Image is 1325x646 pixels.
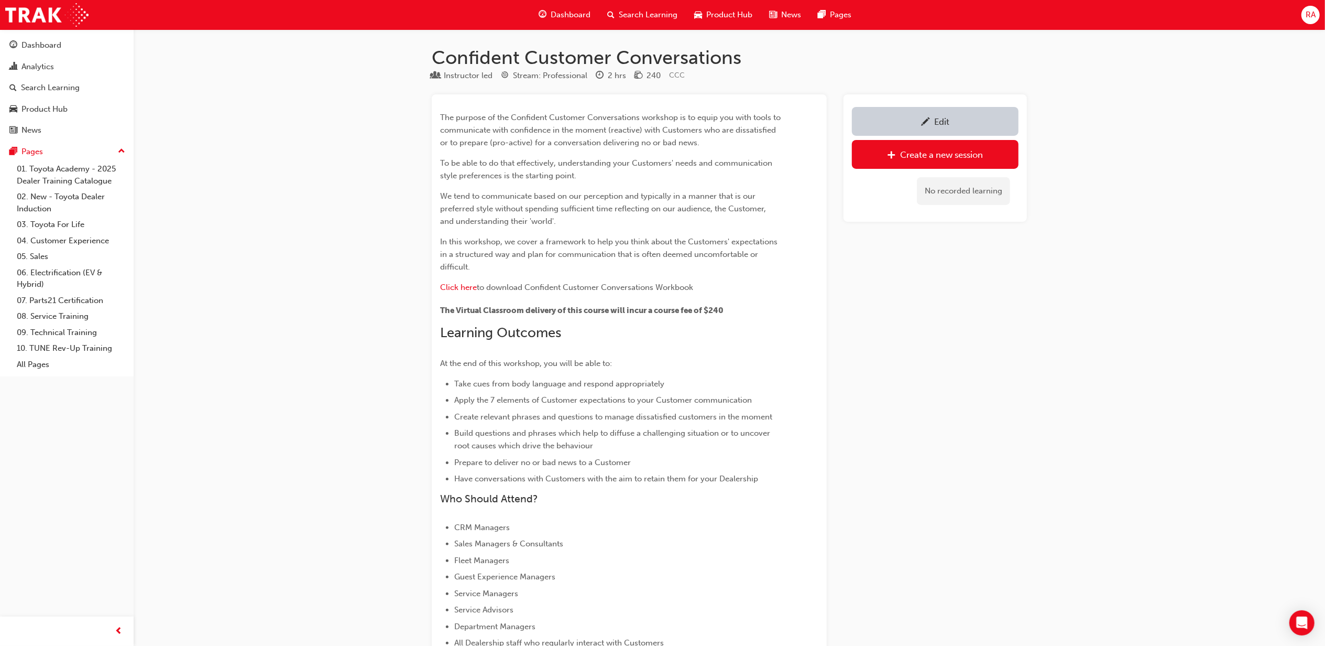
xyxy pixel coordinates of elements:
[454,605,513,615] span: Service Advisors
[934,116,949,127] div: Edit
[118,145,125,158] span: up-icon
[818,8,826,21] span: pages-icon
[454,379,664,389] span: Take cues from body language and respond appropriately
[4,36,129,55] a: Dashboard
[21,61,54,73] div: Analytics
[4,142,129,161] button: Pages
[13,293,129,309] a: 07. Parts21 Certification
[501,69,587,82] div: Stream
[440,237,780,272] span: In this workshop, we cover a framework to help you think about the Customers' expectations in a s...
[440,283,477,292] a: Click here
[634,69,661,82] div: Price
[21,39,61,51] div: Dashboard
[9,83,17,93] span: search-icon
[921,117,930,128] span: pencil-icon
[694,8,702,21] span: car-icon
[781,9,801,21] span: News
[607,8,615,21] span: search-icon
[1301,6,1320,24] button: RA
[454,539,563,548] span: Sales Managers & Consultants
[13,249,129,265] a: 05. Sales
[440,158,774,180] span: To be able to do that effectively, understanding your Customers' needs and communication style pr...
[5,3,89,27] img: Trak
[9,41,17,50] span: guage-icon
[686,4,761,26] a: car-iconProduct Hub
[432,46,1027,69] h1: Confident Customer Conversations
[852,140,1019,169] a: Create a new session
[888,150,896,161] span: plus-icon
[454,474,758,483] span: Have conversations with Customers with the aim to retain them for your Dealership
[21,82,80,94] div: Search Learning
[454,458,631,467] span: Prepare to deliver no or bad news to a Customer
[21,124,41,136] div: News
[115,625,123,638] span: prev-icon
[454,428,772,450] span: Build questions and phrases which help to diffuse a challenging situation or to uncover root caus...
[551,9,590,21] span: Dashboard
[9,126,17,135] span: news-icon
[13,340,129,357] a: 10. TUNE Rev-Up Training
[477,283,693,292] span: to download Confident Customer Conversations Workbook
[706,9,752,21] span: Product Hub
[454,556,509,565] span: Fleet Managers
[4,34,129,142] button: DashboardAnalyticsSearch LearningProduct HubNews
[13,161,129,189] a: 01. Toyota Academy - 2025 Dealer Training Catalogue
[647,70,661,82] div: 240
[4,57,129,77] a: Analytics
[454,572,555,582] span: Guest Experience Managers
[9,62,17,72] span: chart-icon
[852,107,1019,136] a: Edit
[4,121,129,140] a: News
[4,78,129,98] a: Search Learning
[599,4,686,26] a: search-iconSearch Learning
[596,69,626,82] div: Duration
[530,4,599,26] a: guage-iconDashboard
[440,306,724,315] span: The Virtual Classroom delivery of this course will incur a course fee of $240
[13,308,129,325] a: 08. Service Training
[513,70,587,82] div: Stream: Professional
[21,146,43,158] div: Pages
[444,70,492,82] div: Instructor led
[454,412,772,422] span: Create relevant phrases and questions to manage dissatisfied customers in the moment
[669,71,685,80] span: Learning resource code
[440,359,612,368] span: At the end of this workshop, you will be able to:
[454,523,510,532] span: CRM Managers
[440,113,783,147] span: The purpose of the Confident Customer Conversations workshop is to equip you with tools to commun...
[454,395,752,405] span: Apply the 7 elements of Customer expectations to your Customer communication
[454,589,518,598] span: Service Managers
[769,8,777,21] span: news-icon
[619,9,677,21] span: Search Learning
[440,493,538,505] span: Who Should Attend?
[501,71,509,81] span: target-icon
[432,69,492,82] div: Type
[809,4,860,26] a: pages-iconPages
[634,71,642,81] span: money-icon
[596,71,604,81] span: clock-icon
[13,217,129,233] a: 03. Toyota For Life
[9,147,17,157] span: pages-icon
[440,325,561,341] span: Learning Outcomes
[608,70,626,82] div: 2 hrs
[13,233,129,249] a: 04. Customer Experience
[1289,610,1315,636] div: Open Intercom Messenger
[13,189,129,217] a: 02. New - Toyota Dealer Induction
[454,622,535,631] span: Department Managers
[440,191,768,226] span: We tend to communicate based on our perception and typically in a manner that is our preferred st...
[13,265,129,293] a: 06. Electrification (EV & Hybrid)
[830,9,851,21] span: Pages
[917,177,1010,205] div: No recorded learning
[761,4,809,26] a: news-iconNews
[539,8,546,21] span: guage-icon
[21,103,68,115] div: Product Hub
[13,325,129,341] a: 09. Technical Training
[4,100,129,119] a: Product Hub
[9,105,17,114] span: car-icon
[432,71,440,81] span: learningResourceType_INSTRUCTOR_LED-icon
[13,357,129,373] a: All Pages
[901,149,983,160] div: Create a new session
[1306,9,1316,21] span: RA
